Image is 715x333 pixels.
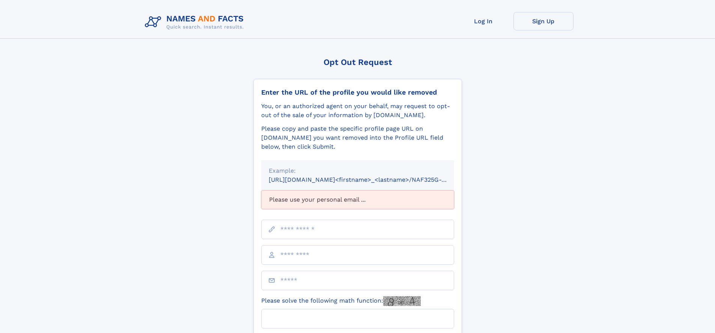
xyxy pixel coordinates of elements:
a: Log In [453,12,513,30]
div: You, or an authorized agent on your behalf, may request to opt-out of the sale of your informatio... [261,102,454,120]
div: Opt Out Request [253,57,462,67]
small: [URL][DOMAIN_NAME]<firstname>_<lastname>/NAF325G-xxxxxxxx [269,176,468,183]
div: Please copy and paste the specific profile page URL on [DOMAIN_NAME] you want removed into the Pr... [261,124,454,151]
div: Enter the URL of the profile you would like removed [261,88,454,96]
img: Logo Names and Facts [142,12,250,32]
div: Example: [269,166,447,175]
a: Sign Up [513,12,574,30]
div: Please use your personal email ... [261,190,454,209]
label: Please solve the following math function: [261,296,421,306]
